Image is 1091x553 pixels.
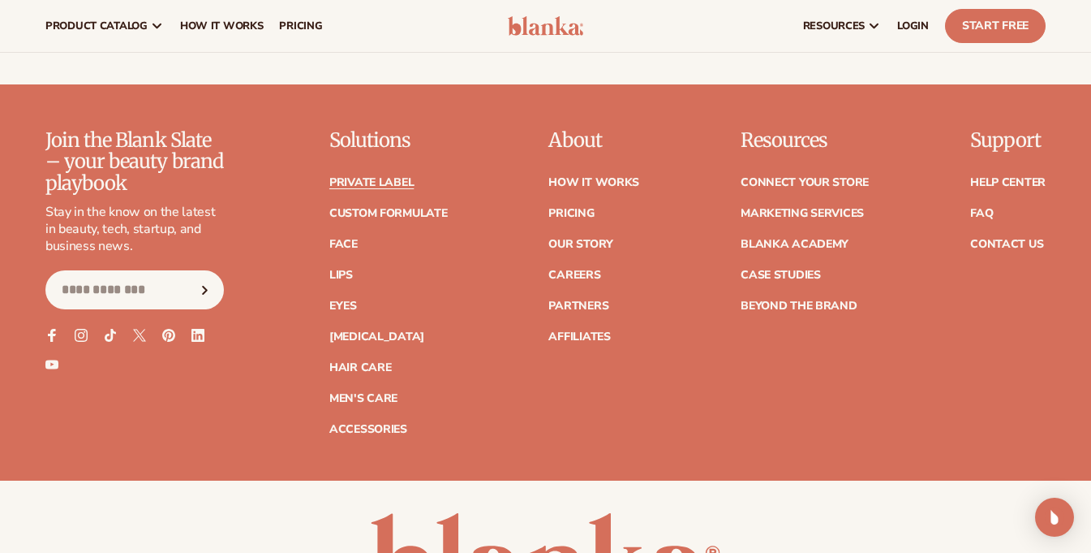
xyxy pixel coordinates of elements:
[329,239,358,250] a: Face
[329,270,353,281] a: Lips
[279,19,322,32] span: pricing
[548,300,608,312] a: Partners
[548,331,610,343] a: Affiliates
[803,19,865,32] span: resources
[329,130,448,151] p: Solutions
[45,19,148,32] span: product catalog
[741,239,848,250] a: Blanka Academy
[741,270,821,281] a: Case Studies
[1035,498,1074,537] div: Open Intercom Messenger
[45,204,224,254] p: Stay in the know on the latest in beauty, tech, startup, and business news.
[548,130,639,151] p: About
[741,300,857,312] a: Beyond the brand
[187,270,223,309] button: Subscribe
[329,362,391,374] a: Hair Care
[970,208,993,219] a: FAQ
[548,239,612,250] a: Our Story
[741,208,864,219] a: Marketing services
[741,130,869,151] p: Resources
[741,177,869,188] a: Connect your store
[548,270,600,281] a: Careers
[945,9,1046,43] a: Start Free
[970,130,1046,151] p: Support
[329,177,414,188] a: Private label
[45,130,224,194] p: Join the Blank Slate – your beauty brand playbook
[329,300,357,312] a: Eyes
[180,19,264,32] span: How It Works
[548,208,594,219] a: Pricing
[329,393,397,404] a: Men's Care
[897,19,929,32] span: LOGIN
[548,177,639,188] a: How It Works
[329,331,424,343] a: [MEDICAL_DATA]
[970,239,1043,250] a: Contact Us
[329,208,448,219] a: Custom formulate
[970,177,1046,188] a: Help Center
[508,16,584,36] img: logo
[329,424,407,435] a: Accessories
